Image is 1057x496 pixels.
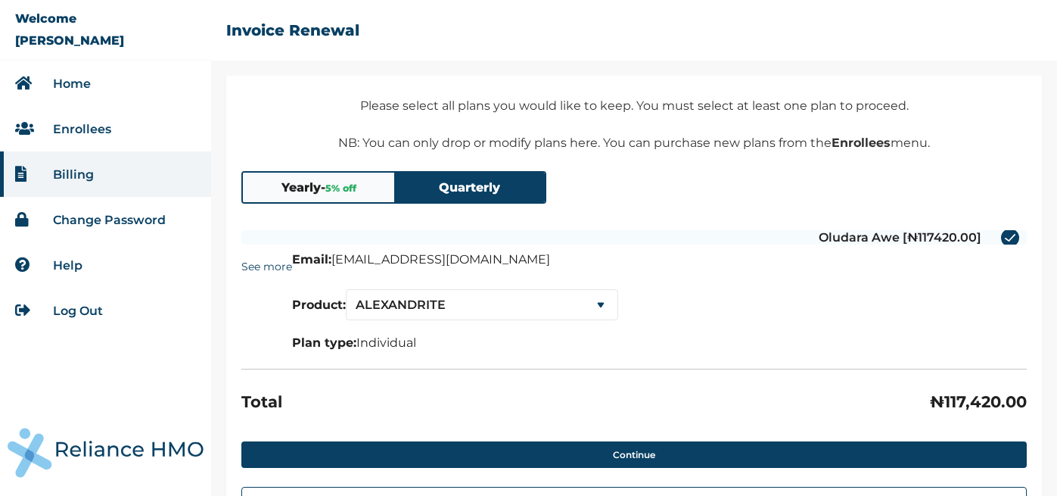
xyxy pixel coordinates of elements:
[241,230,1027,245] label: Oludara Awe [₦117420.00]
[243,173,394,202] button: Yearly-5% off
[325,182,356,194] span: 5 % off
[53,122,111,136] a: Enrollees
[292,252,618,267] p: [EMAIL_ADDRESS][DOMAIN_NAME]
[292,298,346,312] b: Product:
[241,97,1027,115] p: Please select all plans you would like to keep. You must select at least one plan to proceed.
[292,252,331,267] b: Email:
[241,392,282,411] h3: Total
[15,11,76,26] p: Welcome
[53,76,91,91] a: Home
[930,392,1027,411] h3: ₦ 117,420.00
[8,428,204,478] img: RelianceHMO's Logo
[832,136,891,150] b: Enrollees
[53,167,94,182] a: Billing
[15,33,124,48] p: [PERSON_NAME]
[53,258,82,273] a: Help
[241,441,1027,468] button: Continue
[394,173,546,202] button: Quarterly
[292,335,356,350] b: Plan type:
[53,304,103,318] a: Log Out
[241,252,292,350] summary: See more
[53,213,166,227] a: Change Password
[241,134,1027,152] p: NB: You can only drop or modify plans here. You can purchase new plans from the menu.
[292,335,618,350] p: Individual
[226,21,359,39] h2: Invoice Renewal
